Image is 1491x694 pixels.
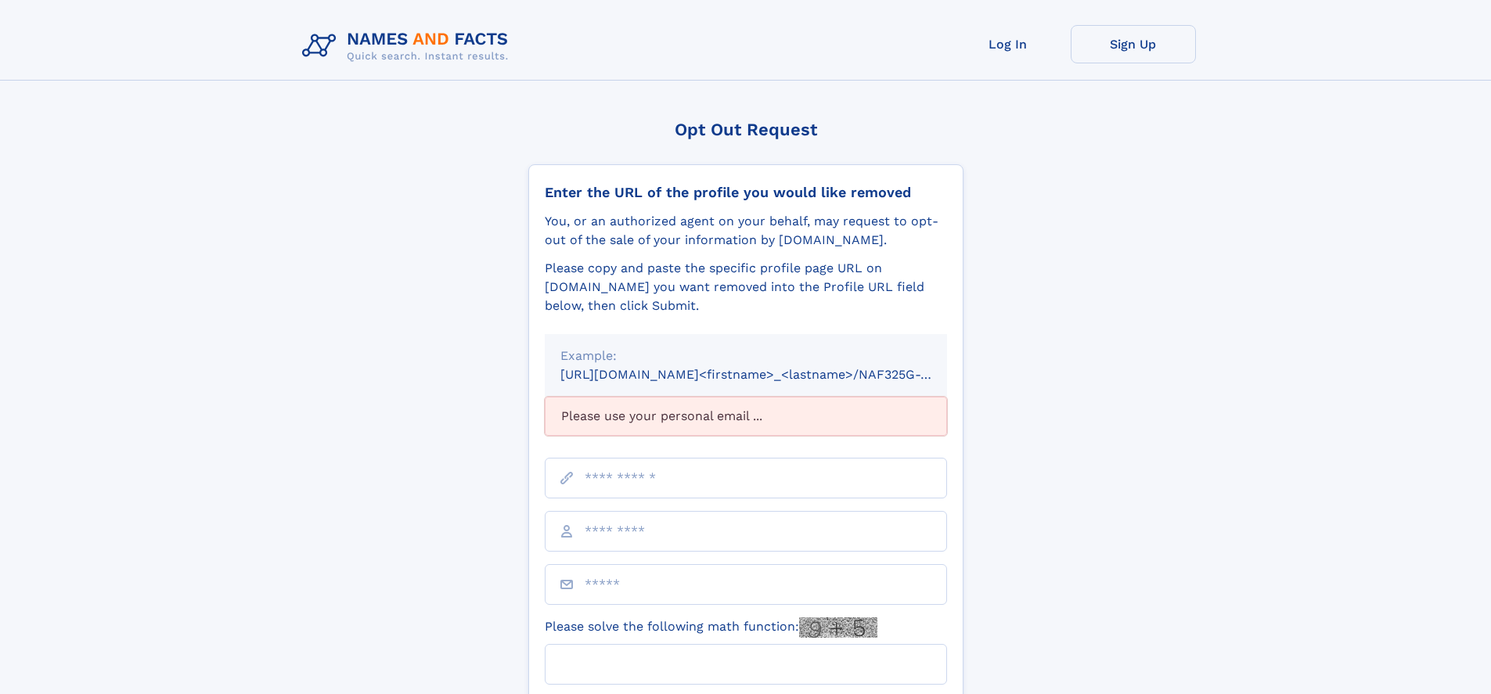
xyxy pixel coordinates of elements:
div: You, or an authorized agent on your behalf, may request to opt-out of the sale of your informatio... [545,212,947,250]
small: [URL][DOMAIN_NAME]<firstname>_<lastname>/NAF325G-xxxxxxxx [560,367,977,382]
div: Opt Out Request [528,120,963,139]
div: Please copy and paste the specific profile page URL on [DOMAIN_NAME] you want removed into the Pr... [545,259,947,315]
label: Please solve the following math function: [545,617,877,638]
img: Logo Names and Facts [296,25,521,67]
div: Enter the URL of the profile you would like removed [545,184,947,201]
a: Log In [945,25,1071,63]
div: Example: [560,347,931,365]
div: Please use your personal email ... [545,397,947,436]
a: Sign Up [1071,25,1196,63]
